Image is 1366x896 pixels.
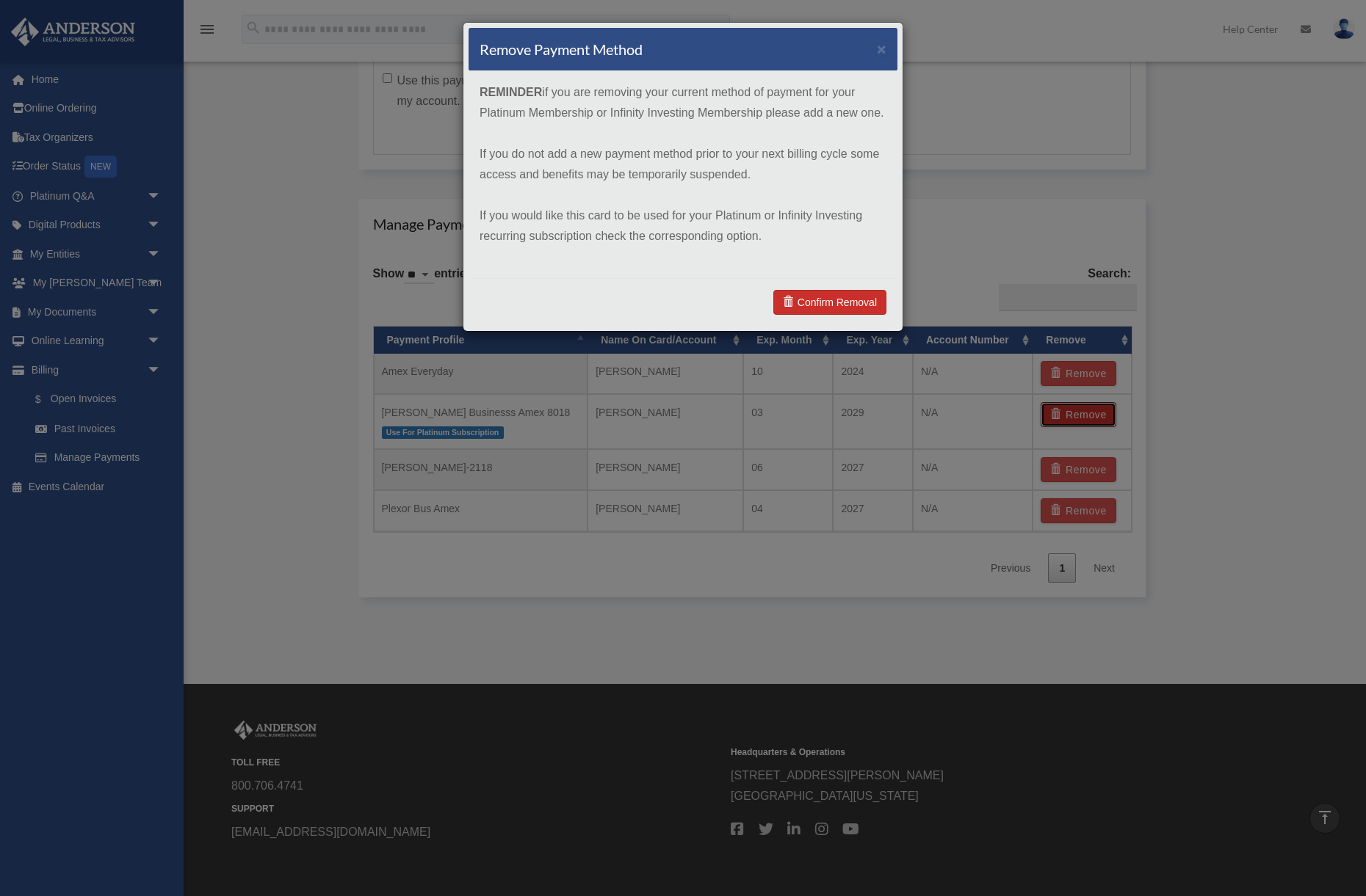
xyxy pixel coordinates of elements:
p: If you do not add a new payment method prior to your next billing cycle some access and benefits ... [480,144,886,185]
button: × [877,41,886,57]
strong: REMINDER [480,86,542,98]
h4: Remove Payment Method [480,39,643,59]
a: Confirm Removal [773,290,886,315]
div: if you are removing your current method of payment for your Platinum Membership or Infinity Inves... [469,71,897,278]
p: If you would like this card to be used for your Platinum or Infinity Investing recurring subscrip... [480,205,886,247]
